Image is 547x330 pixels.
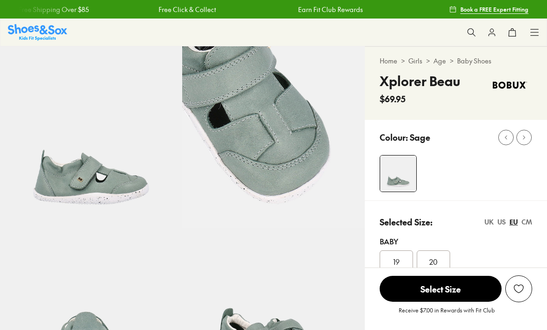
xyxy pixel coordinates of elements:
[182,46,364,228] img: 5-501717_1
[380,236,532,247] div: Baby
[298,5,363,14] a: Earn Fit Club Rewards
[393,256,400,267] span: 19
[380,56,397,66] a: Home
[8,24,67,40] a: Shoes & Sox
[488,71,532,99] img: Vendor logo
[380,216,433,228] p: Selected Size:
[159,5,216,14] a: Free Click & Collect
[457,56,491,66] a: Baby Shoes
[410,131,430,143] p: Sage
[433,56,446,66] a: Age
[399,306,495,323] p: Receive $7.00 in Rewards with Fit Club
[380,131,408,143] p: Colour:
[522,217,532,227] div: CM
[509,217,518,227] div: EU
[484,217,494,227] div: UK
[429,256,438,267] span: 20
[19,5,89,14] a: Free Shipping Over $85
[8,24,67,40] img: SNS_Logo_Responsive.svg
[449,1,528,18] a: Book a FREE Expert Fitting
[380,276,502,302] span: Select Size
[497,217,506,227] div: US
[380,56,532,66] div: > > >
[460,5,528,13] span: Book a FREE Expert Fitting
[380,275,502,302] button: Select Size
[505,275,532,302] button: Add to Wishlist
[380,93,406,105] span: $69.95
[380,156,416,192] img: 4-501716_1
[408,56,422,66] a: Girls
[380,71,460,91] h4: Xplorer Beau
